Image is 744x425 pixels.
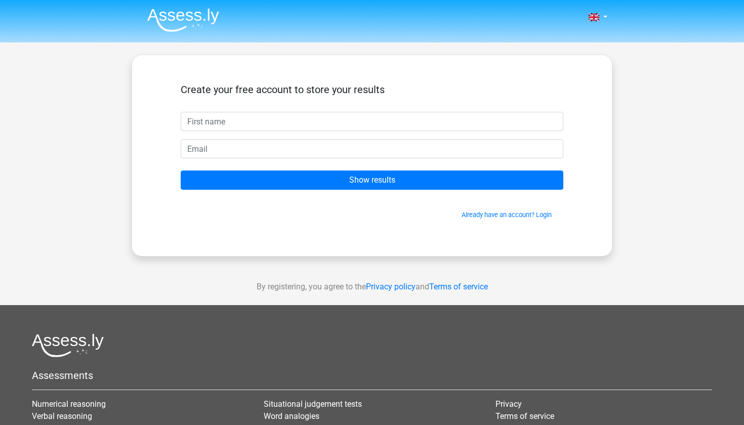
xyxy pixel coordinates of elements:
h5: Create your free account to store your results [181,83,563,96]
h5: Assessments [32,369,712,381]
a: Terms of service [429,282,488,291]
a: Situational judgement tests [264,399,362,409]
input: First name [181,112,563,131]
img: Assessly logo [32,333,104,357]
a: Privacy policy [366,282,416,291]
a: Already have an account? Login [462,211,552,219]
input: Show results [181,171,563,190]
img: Assessly [147,8,219,32]
a: Numerical reasoning [32,399,106,409]
input: Email [181,139,563,158]
a: Word analogies [264,411,319,421]
a: Privacy [495,399,522,409]
a: Verbal reasoning [32,411,92,421]
a: Terms of service [495,411,554,421]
